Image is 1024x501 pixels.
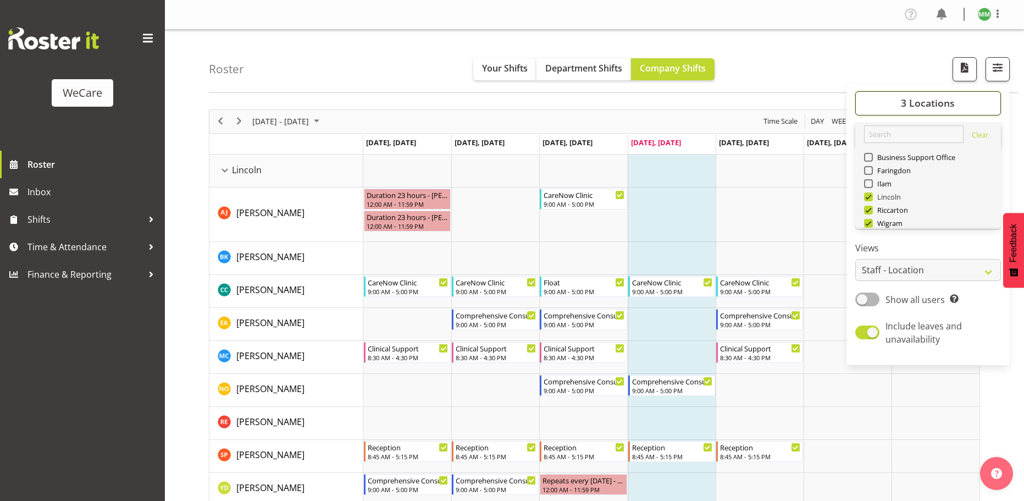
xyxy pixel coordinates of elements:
div: 9:00 AM - 5:00 PM [632,287,712,296]
div: Clinical Support [456,343,536,354]
span: [PERSON_NAME] [236,482,305,494]
div: CareNow Clinic [720,277,800,288]
div: Comprehensive Consult [456,310,536,321]
div: Charlotte Courtney"s event - CareNow Clinic Begin From Tuesday, September 30, 2025 at 9:00:00 AM ... [452,276,539,297]
span: [PERSON_NAME] [236,317,305,329]
div: Ena Advincula"s event - Comprehensive Consult Begin From Tuesday, September 30, 2025 at 9:00:00 A... [452,309,539,330]
span: [DATE], [DATE] [807,137,857,147]
div: Samantha Poultney"s event - Reception Begin From Thursday, October 2, 2025 at 8:45:00 AM GMT+13:0... [628,441,715,462]
div: Samantha Poultney"s event - Reception Begin From Friday, October 3, 2025 at 8:45:00 AM GMT+13:00 ... [716,441,803,462]
div: 8:45 AM - 5:15 PM [720,452,800,461]
td: Natasha Ottley resource [209,374,363,407]
div: Sep 29 - Oct 05, 2025 [248,110,326,133]
span: Time & Attendance [27,239,143,255]
div: 12:00 AM - 11:59 PM [367,222,448,230]
div: Duration 23 hours - [PERSON_NAME] [367,189,448,200]
div: 9:00 AM - 5:00 PM [632,386,712,395]
span: [DATE], [DATE] [543,137,593,147]
div: Charlotte Courtney"s event - CareNow Clinic Begin From Friday, October 3, 2025 at 9:00:00 AM GMT+... [716,276,803,297]
div: Reception [368,442,448,453]
div: Charlotte Courtney"s event - Float Begin From Wednesday, October 1, 2025 at 9:00:00 AM GMT+13:00 ... [540,276,627,297]
div: Mary Childs"s event - Clinical Support Begin From Friday, October 3, 2025 at 8:30:00 AM GMT+13:00... [716,342,803,363]
div: Comprehensive Consult [720,310,800,321]
div: Float [544,277,624,288]
a: [PERSON_NAME] [236,349,305,362]
span: [PERSON_NAME] [236,207,305,219]
div: Samantha Poultney"s event - Reception Begin From Monday, September 29, 2025 at 8:45:00 AM GMT+13:... [364,441,451,462]
span: Lincoln [232,163,262,177]
div: Yvonne Denny"s event - Comprehensive Consult Begin From Tuesday, September 30, 2025 at 9:00:00 AM... [452,474,539,495]
span: Business Support Office [873,153,956,162]
a: [PERSON_NAME] [236,448,305,461]
div: previous period [211,110,230,133]
span: [DATE], [DATE] [719,137,769,147]
a: [PERSON_NAME] [236,415,305,428]
div: Clinical Support [368,343,448,354]
span: Show all users [885,294,945,306]
span: Department Shifts [545,62,622,74]
span: [DATE], [DATE] [366,137,416,147]
span: Feedback [1009,224,1019,262]
div: CareNow Clinic [456,277,536,288]
button: Filter Shifts [986,57,1010,81]
div: Clinical Support [544,343,624,354]
button: Your Shifts [473,58,536,80]
span: Include leaves and unavailability [885,320,962,345]
span: Lincoln [873,192,901,201]
div: Natasha Ottley"s event - Comprehensive Consult Begin From Thursday, October 2, 2025 at 9:00:00 AM... [628,375,715,396]
a: [PERSON_NAME] [236,481,305,494]
a: [PERSON_NAME] [236,206,305,219]
span: Day [810,114,825,128]
div: CareNow Clinic [632,277,712,288]
div: 9:00 AM - 5:00 PM [544,287,624,296]
span: 3 Locations [901,96,955,109]
div: 12:00 AM - 11:59 PM [543,485,624,494]
span: [PERSON_NAME] [236,251,305,263]
td: Charlotte Courtney resource [209,275,363,308]
div: Natasha Ottley"s event - Comprehensive Consult Begin From Wednesday, October 1, 2025 at 9:00:00 A... [540,375,627,396]
td: Amy Johannsen resource [209,188,363,242]
input: Search [864,125,964,143]
span: [PERSON_NAME] [236,350,305,362]
button: October 2025 [251,114,324,128]
div: 8:45 AM - 5:15 PM [632,452,712,461]
div: Amy Johannsen"s event - CareNow Clinic Begin From Wednesday, October 1, 2025 at 9:00:00 AM GMT+13... [540,189,627,210]
button: Download a PDF of the roster according to the set date range. [953,57,977,81]
div: 8:30 AM - 4:30 PM [368,353,448,362]
div: 9:00 AM - 5:00 PM [544,320,624,329]
div: Amy Johannsen"s event - Duration 23 hours - Amy Johannsen Begin From Monday, September 29, 2025 a... [364,189,451,210]
div: Samantha Poultney"s event - Reception Begin From Tuesday, September 30, 2025 at 8:45:00 AM GMT+13... [452,441,539,462]
span: Wigram [873,219,903,228]
div: 9:00 AM - 5:00 PM [368,485,448,494]
div: Reception [456,442,536,453]
span: Inbox [27,184,159,200]
div: Yvonne Denny"s event - Repeats every wednesday - Yvonne Denny Begin From Wednesday, October 1, 20... [540,474,627,495]
div: Comprehensive Consult [544,376,624,387]
button: Feedback - Show survey [1003,213,1024,288]
div: 8:45 AM - 5:15 PM [456,452,536,461]
div: 8:30 AM - 4:30 PM [720,353,800,362]
div: CareNow Clinic [368,277,448,288]
div: Samantha Poultney"s event - Reception Begin From Wednesday, October 1, 2025 at 8:45:00 AM GMT+13:... [540,441,627,462]
div: Amy Johannsen"s event - Duration 23 hours - Amy Johannsen Begin From Monday, September 29, 2025 a... [364,211,451,232]
span: Your Shifts [482,62,528,74]
td: Brian Ko resource [209,242,363,275]
span: Week [831,114,851,128]
span: [DATE] - [DATE] [251,114,310,128]
img: Rosterit website logo [8,27,99,49]
div: next period [230,110,248,133]
span: Company Shifts [640,62,706,74]
div: Comprehensive Consult [632,376,712,387]
div: 9:00 AM - 5:00 PM [544,200,624,208]
a: [PERSON_NAME] [236,283,305,296]
div: 8:30 AM - 4:30 PM [456,353,536,362]
button: Department Shifts [536,58,631,80]
div: Clinical Support [720,343,800,354]
div: 8:45 AM - 5:15 PM [368,452,448,461]
div: 9:00 AM - 5:00 PM [456,320,536,329]
div: Mary Childs"s event - Clinical Support Begin From Tuesday, September 30, 2025 at 8:30:00 AM GMT+1... [452,342,539,363]
div: 9:00 AM - 5:00 PM [456,485,536,494]
div: Comprehensive Consult [544,310,624,321]
div: Reception [632,442,712,453]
